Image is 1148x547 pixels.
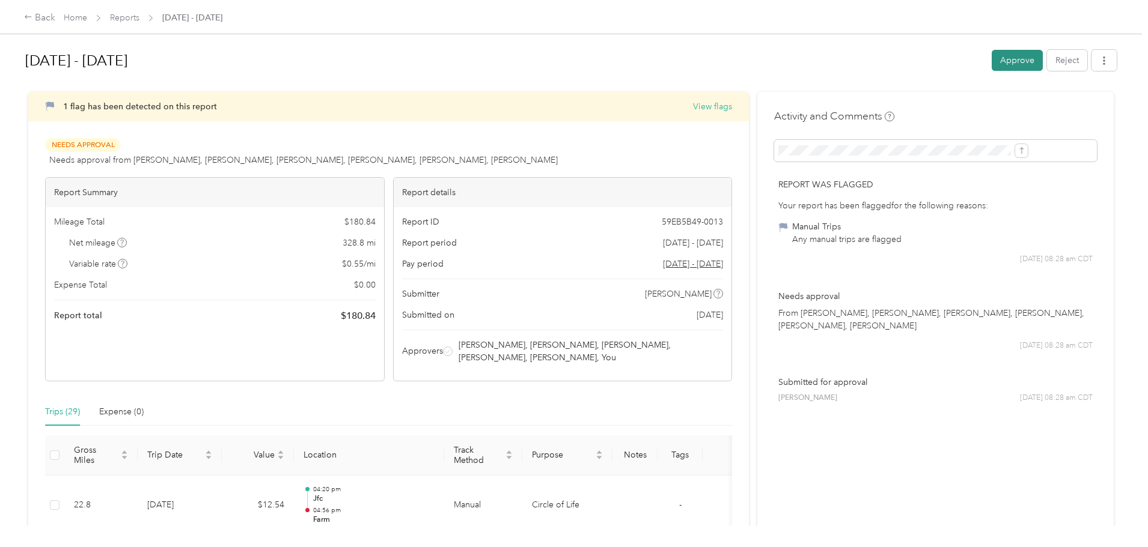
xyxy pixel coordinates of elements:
span: caret-up [205,449,212,456]
p: 04:20 pm [313,485,435,494]
span: 59EB5B49-0013 [662,216,723,228]
span: [PERSON_NAME], [PERSON_NAME], [PERSON_NAME], [PERSON_NAME], [PERSON_NAME], You [459,339,721,364]
span: caret-down [596,454,603,461]
th: Value [222,435,294,476]
span: Approvers [402,345,443,357]
span: Net mileage [69,237,127,249]
a: Reports [110,13,139,23]
td: [DATE] [138,476,222,536]
span: 328.8 mi [343,237,376,249]
span: caret-up [505,449,513,456]
span: Pay period [402,258,444,270]
button: Approve [992,50,1043,71]
th: Track Method [444,435,522,476]
span: Gross Miles [74,445,118,465]
p: Report was flagged [778,178,1093,191]
span: caret-up [277,449,284,456]
span: Submitter [402,288,439,300]
span: $ 180.84 [341,309,376,323]
p: Submitted for approval [778,376,1093,388]
a: Home [64,13,87,23]
span: Submitted on [402,309,454,321]
span: caret-up [596,449,603,456]
button: Reject [1047,50,1087,71]
span: $ 0.00 [354,279,376,291]
p: Farm [313,515,435,525]
span: [DATE] - [DATE] [663,237,723,249]
p: Jfc [313,494,435,504]
h4: Activity and Comments [774,109,894,124]
span: caret-down [277,454,284,461]
span: caret-down [121,454,128,461]
span: Expense Total [54,279,107,291]
span: Needs approval from [PERSON_NAME], [PERSON_NAME], [PERSON_NAME], [PERSON_NAME], [PERSON_NAME], [P... [49,154,558,166]
th: Location [294,435,444,476]
span: [DATE] 08:28 am CDT [1020,254,1093,265]
span: $ 180.84 [344,216,376,228]
span: Report period [402,237,457,249]
span: Value [231,450,275,460]
span: [DATE] - [DATE] [162,11,222,24]
span: [PERSON_NAME] [778,393,837,403]
div: Back [24,11,55,25]
div: Any manual trips are flagged [792,233,902,246]
td: Circle of Life [522,476,612,536]
th: Gross Miles [64,435,138,476]
button: View flags [693,100,732,113]
span: Go to pay period [663,258,723,270]
span: 1 flag has been detected on this report [63,101,217,112]
span: - [679,500,682,510]
div: Manual Trips [792,220,902,233]
span: [DATE] 08:28 am CDT [1020,393,1093,403]
div: Report details [394,178,732,207]
span: caret-down [205,454,212,461]
span: Trip Date [147,450,203,460]
div: Trips (29) [45,405,80,419]
span: [PERSON_NAME] [645,288,712,300]
iframe: Everlance-gr Chat Button Frame [1081,480,1148,547]
div: Your report has been flagged for the following reasons: [778,199,1093,212]
th: Trip Date [138,435,222,476]
span: caret-down [505,454,513,461]
span: Needs Approval [45,138,121,152]
td: $12.54 [222,476,294,536]
th: Purpose [522,435,612,476]
th: Tags [658,435,703,476]
span: [DATE] [697,309,723,321]
td: 22.8 [64,476,138,536]
span: caret-up [121,449,128,456]
span: [DATE] 08:28 am CDT [1020,340,1093,351]
h1: Sep 14 - 27, 2025 [25,46,983,75]
td: Manual [444,476,522,536]
span: Variable rate [69,258,128,270]
div: Report Summary [46,178,384,207]
span: Report ID [402,216,439,228]
th: Notes [612,435,658,476]
span: Report total [54,309,102,322]
p: Needs approval [778,290,1093,303]
span: Track Method [454,445,503,465]
span: $ 0.55 / mi [342,258,376,270]
div: Expense (0) [99,405,144,419]
p: From [PERSON_NAME], [PERSON_NAME], [PERSON_NAME], [PERSON_NAME], [PERSON_NAME], [PERSON_NAME] [778,307,1093,332]
p: 04:56 pm [313,506,435,515]
span: Purpose [532,450,593,460]
span: Mileage Total [54,216,105,228]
